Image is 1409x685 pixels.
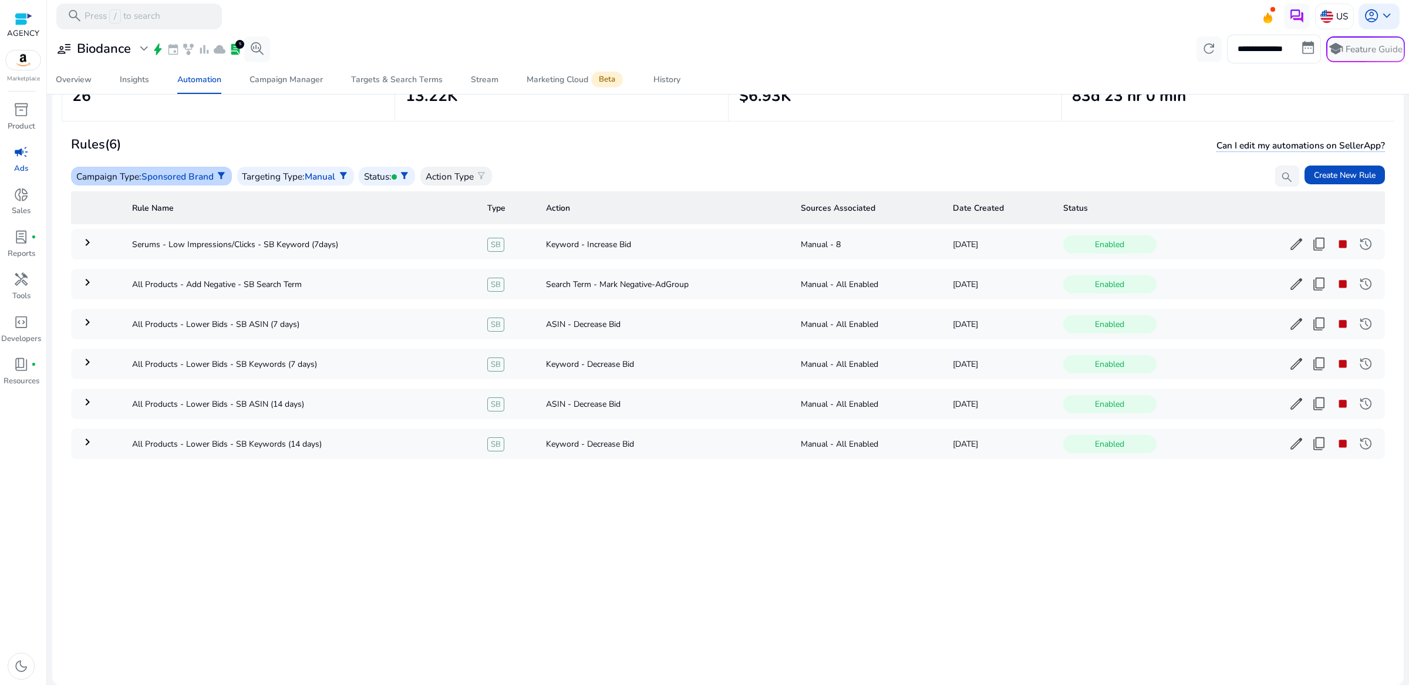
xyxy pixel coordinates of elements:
span: edit [1289,436,1304,451]
div: Manual - All Enabled [801,278,934,291]
span: lab_profile [229,43,242,56]
span: history [1358,436,1373,451]
button: stop [1332,393,1353,414]
h2: $6.93K [739,87,1051,106]
span: history [1358,276,1373,292]
th: Date Created [943,191,1054,224]
h2: 13.22K [406,87,717,106]
button: schoolFeature Guide [1326,36,1405,62]
span: history [1358,237,1373,252]
button: edit [1286,313,1307,334]
mat-icon: keyboard_arrow_right [80,235,95,249]
mat-icon: keyboard_arrow_right [80,275,95,289]
span: Manual [305,170,335,183]
span: SB [487,397,504,411]
p: AGENCY [7,28,39,40]
button: history [1355,274,1376,294]
h3: Biodance [77,41,131,56]
td: Search Term - Mark Negative-AdGroup [537,269,791,299]
p: US [1336,6,1348,26]
span: school [1328,41,1343,56]
td: Serums - Low Impressions/Clicks - SB Keyword (7days) [123,229,478,259]
span: search [1280,171,1293,184]
span: history [1358,316,1373,332]
div: Manual - 8 [801,238,934,251]
button: edit [1286,234,1307,254]
button: refresh [1196,36,1222,62]
div: Campaign Manager [250,76,323,84]
div: Stream [471,76,498,84]
button: search_insights [244,36,270,62]
td: All Products - Lower Bids - SB Keywords (14 days) [123,428,478,459]
span: bolt [151,43,164,56]
span: refresh [1201,41,1216,56]
span: expand_more [136,41,151,56]
span: user_attributes [56,41,72,56]
p: Feature Guide [1346,43,1403,56]
span: cloud [213,43,226,56]
span: stop [1335,237,1350,252]
th: Rule Name [123,191,478,224]
button: history [1355,433,1376,454]
span: Sponsored Brand [141,170,214,183]
span: edit [1289,237,1304,252]
span: account_circle [1364,8,1379,23]
td: [DATE] [943,389,1054,419]
span: stop [1335,276,1350,292]
button: stop [1332,274,1353,294]
span: SB [487,437,504,451]
h3: Rules (6) [71,137,121,152]
h2: 26 [72,87,384,106]
span: Beta [591,72,623,87]
h2: 83d 23 hr 0 min [1072,87,1384,106]
span: book_4 [14,357,29,372]
div: Overview [56,76,92,84]
div: Manual - All Enabled [801,318,934,330]
span: family_history [182,43,195,56]
div: Automation [177,76,221,84]
span: donut_small [14,187,29,203]
span: event [167,43,180,56]
div: Manual - All Enabled [801,438,934,450]
div: History [653,76,680,84]
span: stop [1335,396,1350,411]
span: edit [1289,396,1304,411]
span: edit [1289,356,1304,372]
span: content_copy [1312,237,1327,252]
p: Action Type [426,170,474,183]
button: history [1355,353,1376,374]
th: Type [478,191,537,224]
p: Developers [1,333,41,345]
p: Product [8,121,35,133]
span: bar_chart [198,43,211,56]
span: dark_mode [14,659,29,674]
td: ASIN - Decrease Bid [537,389,791,419]
span: / [109,9,120,23]
button: edit [1286,393,1307,414]
button: edit [1286,274,1307,294]
p: Reports [8,248,35,260]
button: content_copy [1309,353,1330,374]
p: Targeting Type [242,170,302,183]
td: [DATE] [943,428,1054,459]
div: Manual - All Enabled [801,398,934,410]
img: us.svg [1320,10,1333,23]
button: Create New Rule [1304,166,1385,184]
mat-icon: keyboard_arrow_right [80,435,95,449]
span: content_copy [1312,396,1327,411]
div: Manual - All Enabled [801,358,934,370]
button: content_copy [1309,433,1330,454]
span: Enabled [1063,275,1156,293]
td: All Products - Add Negative - SB Search Term [123,269,478,299]
button: stop [1332,433,1353,454]
span: content_copy [1312,276,1327,292]
button: edit [1286,433,1307,454]
button: content_copy [1309,274,1330,294]
span: search [67,8,82,23]
span: search_insights [250,41,265,56]
button: content_copy [1309,393,1330,414]
button: content_copy [1309,313,1330,334]
td: All Products - Lower Bids - SB Keywords (7 days) [123,349,478,379]
td: ASIN - Decrease Bid [537,309,791,339]
span: Can I edit my automations on SellerApp? [1216,139,1385,152]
